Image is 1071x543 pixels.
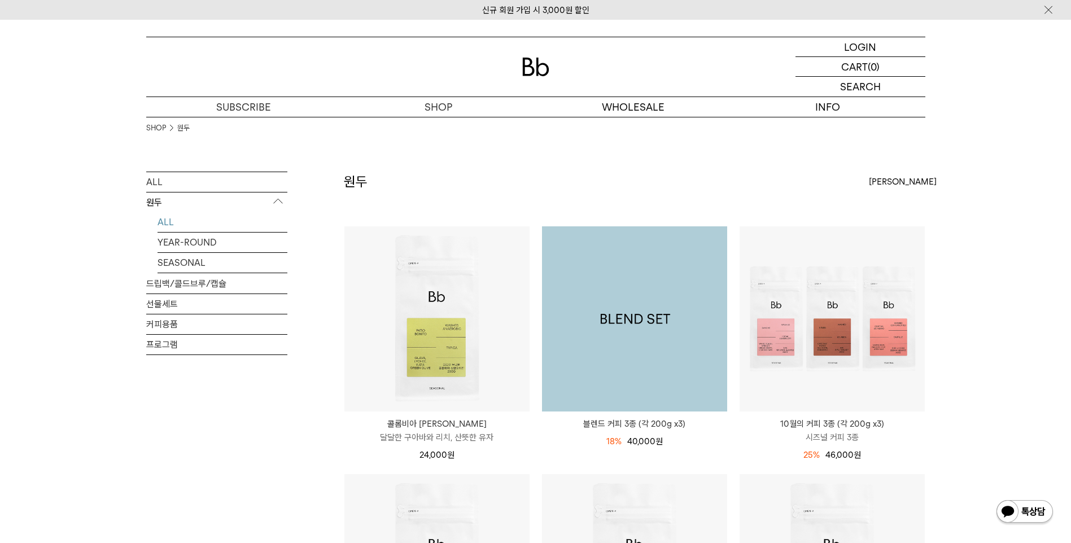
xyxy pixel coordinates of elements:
[740,417,925,444] a: 10월의 커피 3종 (각 200g x3) 시즈널 커피 3종
[158,253,287,273] a: SEASONAL
[344,417,530,431] p: 콜롬비아 [PERSON_NAME]
[841,57,868,76] p: CART
[522,58,549,76] img: 로고
[344,226,530,411] img: 콜롬비아 파티오 보니토
[825,450,861,460] span: 46,000
[869,175,937,189] span: [PERSON_NAME]
[740,431,925,444] p: 시즈널 커피 3종
[627,436,663,446] span: 40,000
[606,435,622,448] div: 18%
[158,212,287,232] a: ALL
[536,97,731,117] p: WHOLESALE
[146,122,166,134] a: SHOP
[419,450,454,460] span: 24,000
[146,172,287,192] a: ALL
[344,417,530,444] a: 콜롬비아 [PERSON_NAME] 달달한 구아바와 리치, 산뜻한 유자
[803,448,820,462] div: 25%
[482,5,589,15] a: 신규 회원 가입 시 3,000원 할인
[542,226,727,411] img: 1000001179_add2_053.png
[177,122,190,134] a: 원두
[995,499,1054,526] img: 카카오톡 채널 1:1 채팅 버튼
[542,226,727,411] a: 블렌드 커피 3종 (각 200g x3)
[146,274,287,294] a: 드립백/콜드브루/캡슐
[655,436,663,446] span: 원
[731,97,925,117] p: INFO
[844,37,876,56] p: LOGIN
[795,37,925,57] a: LOGIN
[146,97,341,117] a: SUBSCRIBE
[158,233,287,252] a: YEAR-ROUND
[146,294,287,314] a: 선물세트
[868,57,880,76] p: (0)
[740,226,925,411] img: 10월의 커피 3종 (각 200g x3)
[854,450,861,460] span: 원
[341,97,536,117] a: SHOP
[542,417,727,431] a: 블렌드 커피 3종 (각 200g x3)
[795,57,925,77] a: CART (0)
[740,417,925,431] p: 10월의 커피 3종 (각 200g x3)
[344,431,530,444] p: 달달한 구아바와 리치, 산뜻한 유자
[840,77,881,97] p: SEARCH
[146,335,287,354] a: 프로그램
[146,314,287,334] a: 커피용품
[344,172,368,191] h2: 원두
[447,450,454,460] span: 원
[146,192,287,213] p: 원두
